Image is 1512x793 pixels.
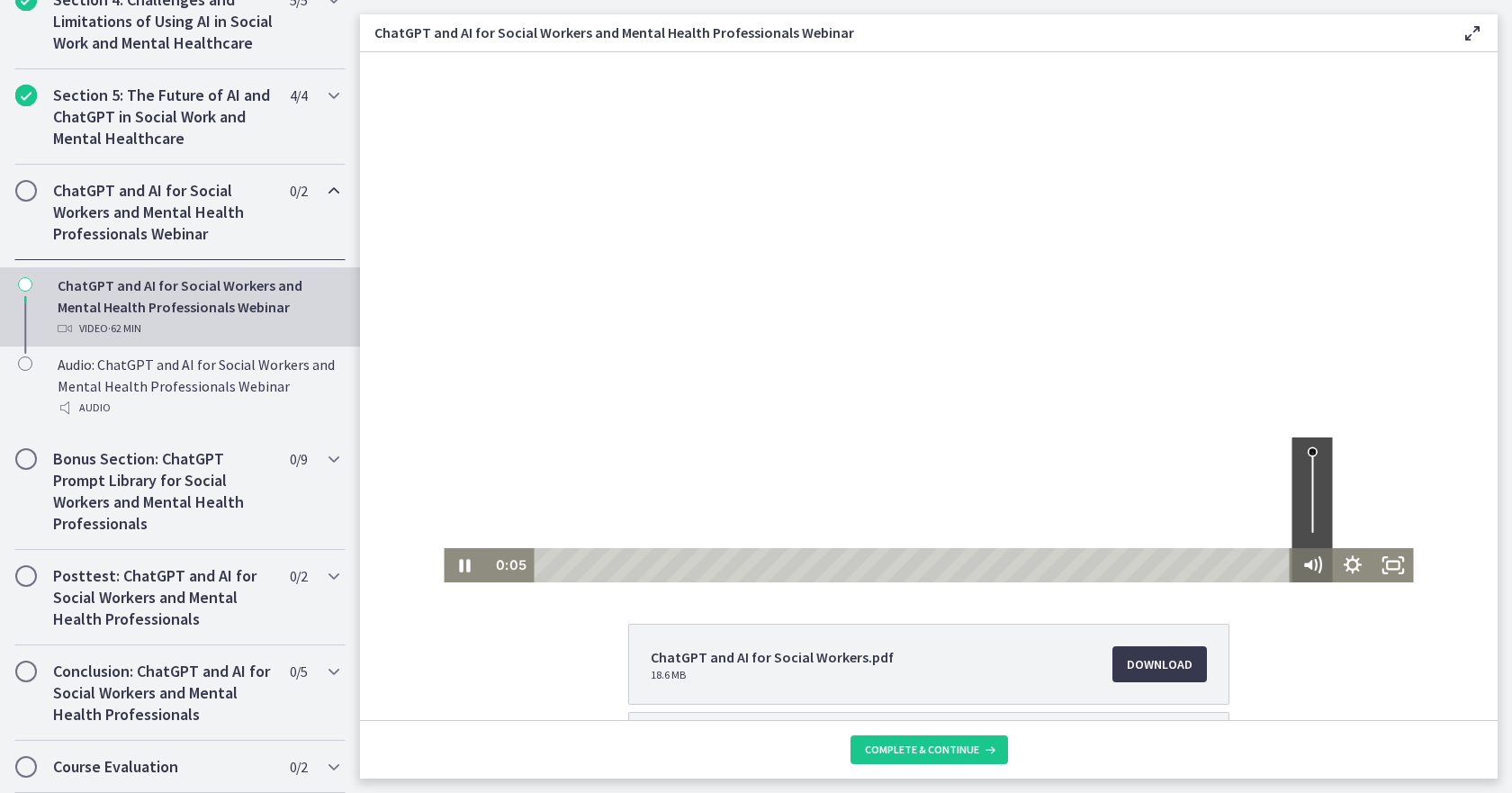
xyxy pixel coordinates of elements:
[865,743,979,757] span: Complete & continue
[932,385,973,496] div: Volume
[53,180,273,245] h2: ChatGPT and AI for Social Workers and Mental Health Professionals Webinar
[53,565,273,630] h2: Posttest: ChatGPT and AI for Social Workers and Mental Health Professionals
[1127,653,1192,675] span: Download
[58,318,338,339] div: Video
[374,22,1433,43] h3: ChatGPT and AI for Social Workers and Mental Health Professionals Webinar
[932,496,973,530] button: Mute
[15,85,37,106] i: Completed
[1112,646,1207,682] a: Download
[290,448,307,470] span: 0 / 9
[53,661,273,725] h2: Conclusion: ChatGPT and AI for Social Workers and Mental Health Professionals
[108,318,141,339] span: · 62 min
[290,85,307,106] span: 4 / 4
[973,496,1013,530] button: Show settings menu
[360,52,1498,582] iframe: Video Lesson
[651,646,894,668] span: ChatGPT and AI for Social Workers.pdf
[290,756,307,778] span: 0 / 2
[1013,496,1054,530] button: Fullscreen
[53,756,273,778] h2: Course Evaluation
[58,397,338,419] div: Audio
[850,735,1008,764] button: Complete & continue
[53,85,273,149] h2: Section 5: The Future of AI and ChatGPT in Social Work and Mental Healthcare
[651,668,894,682] span: 18.6 MB
[290,661,307,682] span: 0 / 5
[290,180,307,202] span: 0 / 2
[58,275,338,339] div: ChatGPT and AI for Social Workers and Mental Health Professionals Webinar
[290,565,307,587] span: 0 / 2
[58,354,338,419] div: Audio: ChatGPT and AI for Social Workers and Mental Health Professionals Webinar
[53,448,273,535] h2: Bonus Section: ChatGPT Prompt Library for Social Workers and Mental Health Professionals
